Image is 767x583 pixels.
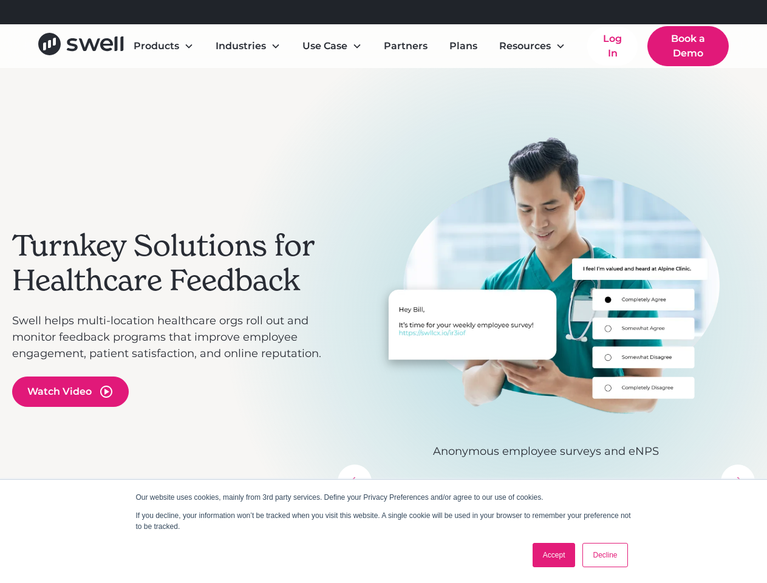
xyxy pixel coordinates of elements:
p: If you decline, your information won’t be tracked when you visit this website. A single cookie wi... [136,510,632,532]
p: Anonymous employee surveys and eNPS [338,443,755,460]
div: previous slide [338,465,372,499]
a: open lightbox [12,377,129,407]
a: Partners [374,34,437,58]
a: Decline [582,543,627,567]
div: Products [124,34,203,58]
p: Our website uses cookies, mainly from 3rd party services. Define your Privacy Preferences and/or ... [136,492,632,503]
a: home [38,33,124,60]
div: Use Case [293,34,372,58]
div: Resources [499,39,551,53]
a: Log In [587,27,638,66]
a: Plans [440,34,487,58]
a: Book a Demo [647,26,729,66]
h2: Turnkey Solutions for Healthcare Feedback [12,228,326,298]
div: Use Case [302,39,347,53]
div: Industries [216,39,266,53]
div: Industries [206,34,290,58]
p: Swell helps multi-location healthcare orgs roll out and monitor feedback programs that improve em... [12,313,326,362]
div: Products [134,39,179,53]
div: Watch Video [27,384,92,399]
div: next slide [721,465,755,499]
a: Accept [533,543,576,567]
div: Resources [489,34,575,58]
div: carousel [338,136,755,499]
div: 3 of 3 [338,136,755,460]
